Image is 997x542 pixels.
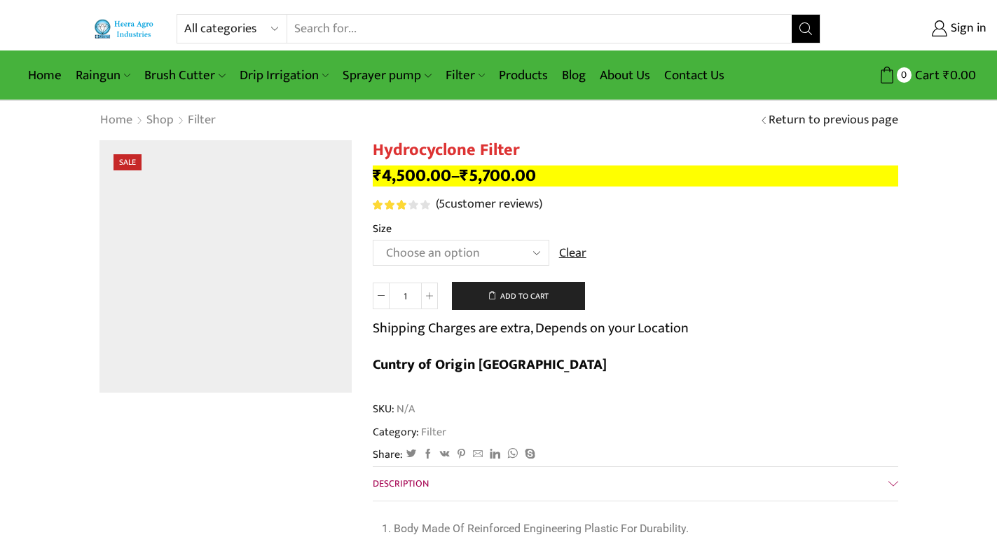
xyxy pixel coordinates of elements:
[897,67,912,82] span: 0
[373,200,409,210] span: Rated out of 5 based on customer ratings
[373,200,432,210] span: 5
[373,165,898,187] p: –
[943,65,950,86] span: ₹
[373,200,429,210] div: Rated 3.20 out of 5
[233,59,336,92] a: Drip Irrigation
[373,140,898,161] h1: Hydrocyclone Filter
[99,140,352,393] img: Hydrocyclone Filter
[137,59,232,92] a: Brush Cutter
[841,16,986,41] a: Sign in
[336,59,438,92] a: Sprayer pump
[69,59,137,92] a: Raingun
[99,111,216,130] nav: Breadcrumb
[99,111,133,130] a: Home
[373,401,898,417] span: SKU:
[373,353,607,377] b: Cuntry of Origin [GEOGRAPHIC_DATA]
[555,59,593,92] a: Blog
[559,245,586,263] a: Clear options
[114,154,142,170] span: Sale
[452,282,585,310] button: Add to cart
[146,111,174,130] a: Shop
[394,401,415,417] span: N/A
[439,194,445,215] span: 5
[439,59,492,92] a: Filter
[187,111,216,130] a: Filter
[460,161,469,190] span: ₹
[769,111,898,130] a: Return to previous page
[947,20,986,38] span: Sign in
[419,423,446,441] a: Filter
[373,221,392,237] label: Size
[657,59,731,92] a: Contact Us
[792,15,820,43] button: Search button
[373,424,446,440] span: Category:
[373,161,451,190] bdi: 4,500.00
[436,196,542,214] a: (5customer reviews)
[287,15,791,43] input: Search for...
[373,317,689,339] p: Shipping Charges are extra, Depends on your Location
[460,161,536,190] bdi: 5,700.00
[394,519,891,539] li: Body Made Of Reinforced Engineering Plastic For Durability.
[943,65,976,86] bdi: 0.00
[593,59,657,92] a: About Us
[21,59,69,92] a: Home
[492,59,555,92] a: Products
[834,62,976,88] a: 0 Cart ₹0.00
[390,283,421,309] input: Product quantity
[373,475,429,492] span: Description
[373,467,898,501] a: Description
[373,161,382,190] span: ₹
[912,66,940,85] span: Cart
[373,447,403,463] span: Share:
